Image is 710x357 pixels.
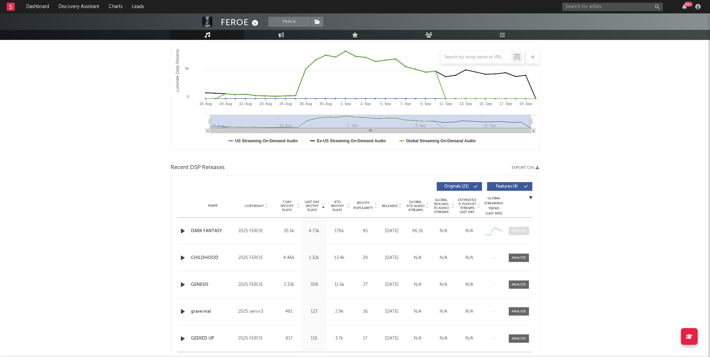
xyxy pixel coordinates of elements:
[238,227,275,235] div: 2025 FEROE
[432,335,455,342] div: N/A
[303,335,325,342] div: 116
[303,228,325,235] div: 4.73k
[458,255,480,261] div: N/A
[278,282,300,288] div: 2.33k
[492,185,522,189] span: Features ( 4 )
[278,200,296,212] span: 7 Day Spotify Plays
[432,228,455,235] div: N/A
[458,335,480,342] div: N/A
[440,102,452,106] text: 11. Sep
[191,335,235,342] a: GEEKED UP
[406,228,429,235] div: 96.2k
[280,102,292,106] text: 26. Aug
[278,228,300,235] div: 35.5k
[278,335,300,342] div: 817
[235,139,298,143] text: US Streaming On-Demand Audio
[175,49,180,92] text: Luminate Daily Streams
[191,282,235,288] a: GENESIS
[238,254,275,262] div: 2025 FEROE
[191,255,235,261] a: CHILDHOOD
[354,255,377,261] div: 29
[441,55,512,60] input: Search by song name or URL
[562,3,663,11] input: Search for artists
[238,308,275,316] div: 2025 sens<3
[185,66,189,70] text: 5k
[432,198,451,214] span: Global Rolling 7D Audio Streams
[381,308,403,315] div: [DATE]
[441,185,472,189] span: Originals ( 21 )
[684,2,693,7] div: 99 +
[512,166,540,170] button: Export CSV
[303,308,325,315] div: 123
[319,102,332,106] text: 30. Aug
[171,16,539,150] svg: Luminate Daily Consumption
[268,17,310,27] button: Track
[406,139,476,143] text: Global Streaming On-Demand Audio
[437,182,482,191] button: Originals(21)
[500,102,512,106] text: 17. Sep
[191,228,235,235] a: DARK FANTASY
[420,102,431,106] text: 9. Sep
[406,255,429,261] div: N/A
[354,308,377,315] div: 16
[459,102,472,106] text: 13. Sep
[400,102,411,106] text: 7. Sep
[245,204,264,208] span: Copyright
[381,102,391,106] text: 5. Sep
[191,308,235,315] a: grave mal
[458,308,480,315] div: N/A
[381,228,403,235] div: [DATE]
[240,102,252,106] text: 22. Aug
[328,200,346,212] span: ATD Spotify Plays
[360,102,371,106] text: 3. Sep
[341,102,351,106] text: 1. Sep
[278,308,300,315] div: 481
[300,102,312,106] text: 28. Aug
[238,335,275,343] div: 2025 FEROE
[381,282,403,288] div: [DATE]
[199,102,212,106] text: 18. Aug
[354,201,373,211] span: Spotify Popularity
[458,282,480,288] div: N/A
[328,282,350,288] div: 11.5k
[354,335,377,342] div: 17
[328,255,350,261] div: 13.4k
[406,335,429,342] div: N/A
[303,282,325,288] div: 308
[458,228,480,235] div: N/A
[406,200,425,212] span: Global ATD Audio Streams
[458,198,476,214] span: Estimated % Playlist Streams Last Day
[328,308,350,315] div: 2.9k
[479,102,492,106] text: 15. Sep
[170,164,225,172] span: Recent DSP Releases
[187,95,189,99] text: 0
[303,200,321,212] span: Last Day Spotify Plays
[328,228,350,235] div: 176k
[381,335,403,342] div: [DATE]
[487,182,532,191] button: Features(4)
[682,4,687,9] button: 99+
[406,308,429,315] div: N/A
[484,196,504,216] div: Global Streaming Trend (Last 60D)
[519,102,532,106] text: 19. Sep
[354,282,377,288] div: 27
[259,102,272,106] text: 24. Aug
[278,255,300,261] div: 4.46k
[238,281,275,289] div: 2025 FEROE
[354,228,377,235] div: 45
[406,282,429,288] div: N/A
[432,282,455,288] div: N/A
[221,17,260,28] div: FEROE
[219,102,232,106] text: 20. Aug
[381,255,403,261] div: [DATE]
[432,255,455,261] div: N/A
[303,255,325,261] div: 1.32k
[382,204,398,208] span: Released
[328,335,350,342] div: 3.7k
[317,139,386,143] text: Ex-US Streaming On-Demand Audio
[432,308,455,315] div: N/A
